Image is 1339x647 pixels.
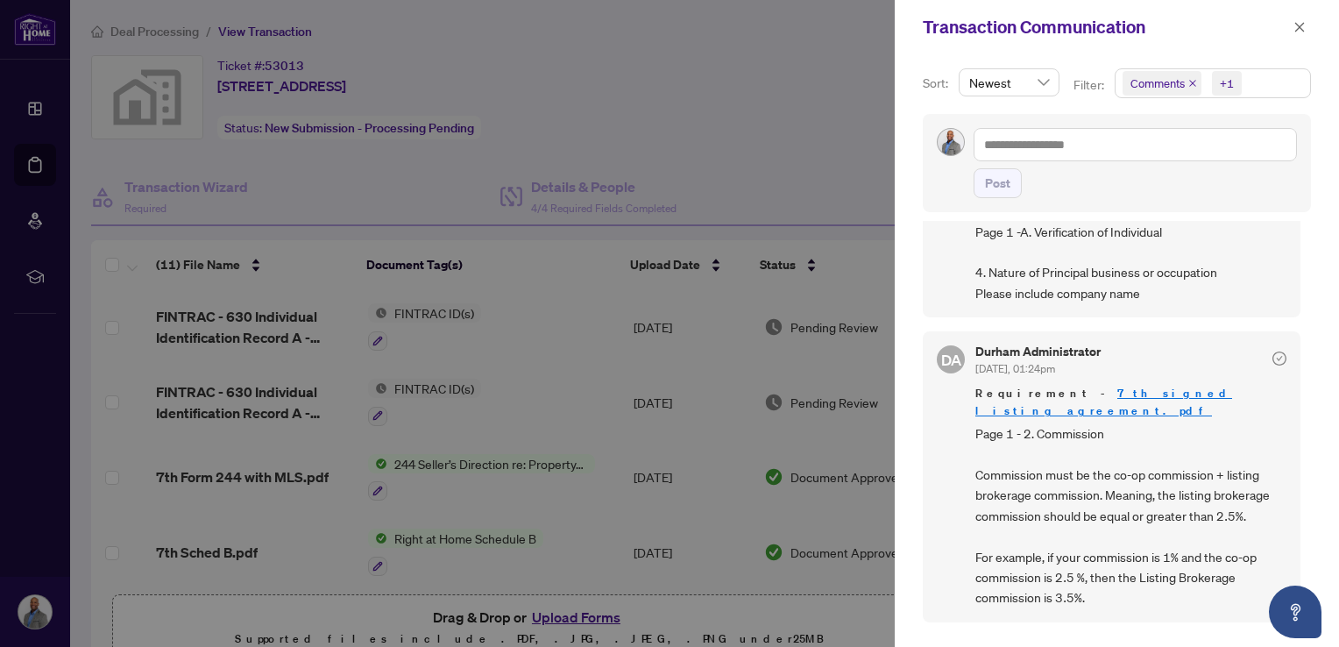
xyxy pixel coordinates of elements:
[1220,75,1234,92] div: +1
[923,14,1288,40] div: Transaction Communication
[1188,79,1197,88] span: close
[940,348,961,372] span: DA
[1130,75,1185,92] span: Comments
[923,74,952,93] p: Sort:
[1272,352,1286,366] span: check-circle
[975,222,1286,304] span: Page 1 -A. Verification of Individual 4. Nature of Principal business or occupation Please includ...
[975,345,1101,358] h5: Durham Administrator
[938,129,964,155] img: Profile Icon
[1123,71,1201,96] span: Comments
[1293,21,1306,33] span: close
[1269,586,1321,638] button: Open asap
[974,168,1022,198] button: Post
[1073,75,1107,95] p: Filter:
[975,423,1286,608] span: Page 1 - 2. Commission Commission must be the co-op commission + listing brokerage commission. Me...
[975,362,1055,375] span: [DATE], 01:24pm
[969,69,1049,96] span: Newest
[975,385,1286,420] span: Requirement -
